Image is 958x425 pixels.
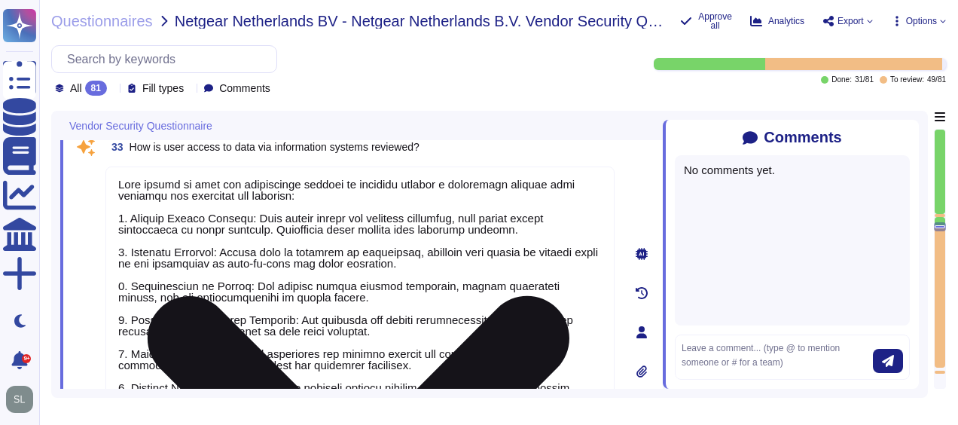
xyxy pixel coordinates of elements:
[219,83,270,93] span: Comments
[130,141,420,153] span: How is user access to data via information systems reviewed?
[768,17,804,26] span: Analytics
[855,76,874,84] span: 31 / 81
[70,83,82,93] span: All
[175,14,669,29] span: Netgear Netherlands BV - Netgear Netherlands B.V. Vendor Security Questions 20250815
[698,12,732,30] span: Approve all
[837,17,864,26] span: Export
[684,164,901,176] div: No comments yet.
[6,386,33,413] img: user
[51,14,153,29] span: Questionnaires
[680,12,732,30] button: Approve all
[831,76,852,84] span: Done:
[764,129,841,146] span: Comments
[85,81,107,96] div: 81
[906,17,937,26] span: Options
[927,76,946,84] span: 49 / 81
[3,383,44,416] button: user
[890,76,924,84] span: To review:
[22,354,31,363] div: 9+
[59,46,276,72] input: Search by keywords
[750,15,804,27] button: Analytics
[69,121,212,131] span: Vendor Security Questionnaire
[142,83,184,93] span: Fill types
[105,142,124,152] span: 33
